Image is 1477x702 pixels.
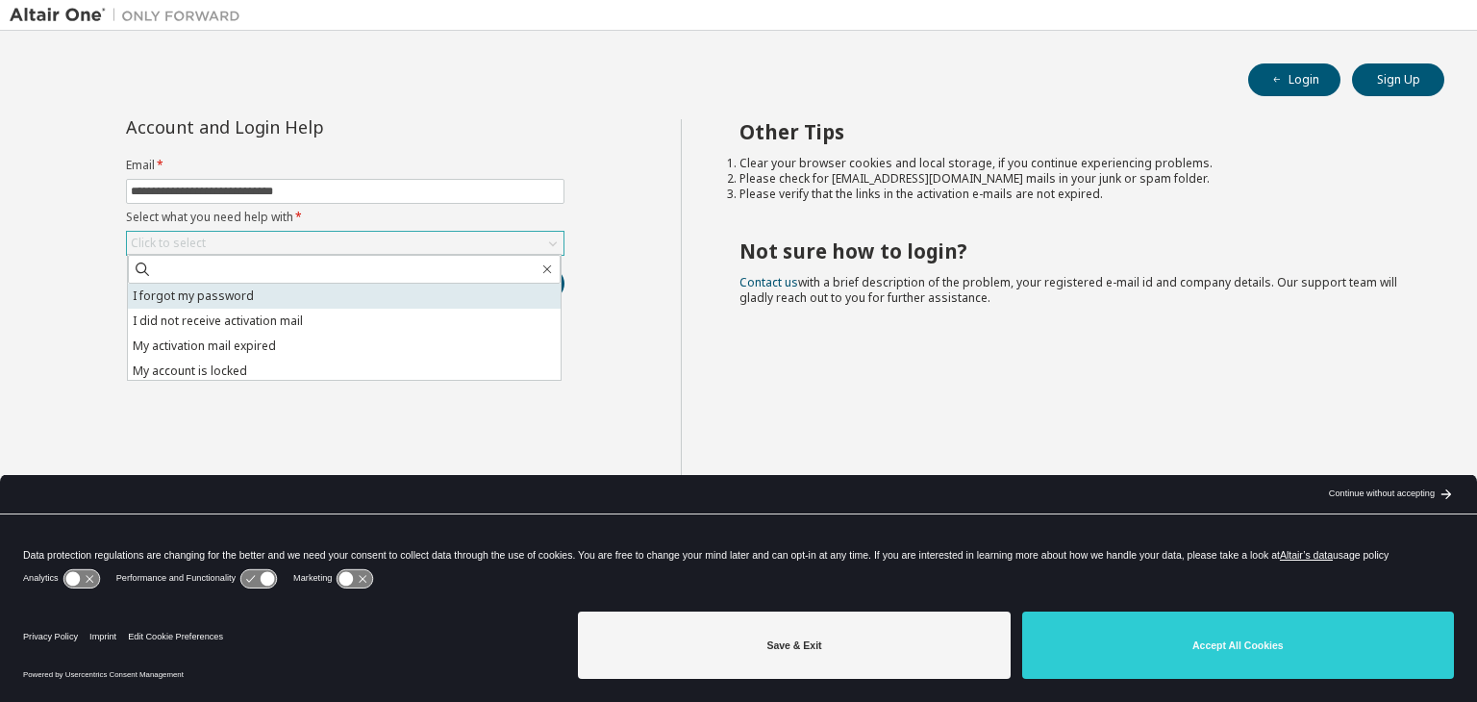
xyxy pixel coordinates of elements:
[739,171,1411,187] li: Please check for [EMAIL_ADDRESS][DOMAIN_NAME] mails in your junk or spam folder.
[127,232,563,255] div: Click to select
[128,284,561,309] li: I forgot my password
[126,158,564,173] label: Email
[739,238,1411,263] h2: Not sure how to login?
[126,210,564,225] label: Select what you need help with
[739,274,1397,306] span: with a brief description of the problem, your registered e-mail id and company details. Our suppo...
[10,6,250,25] img: Altair One
[739,119,1411,144] h2: Other Tips
[126,119,477,135] div: Account and Login Help
[739,187,1411,202] li: Please verify that the links in the activation e-mails are not expired.
[739,156,1411,171] li: Clear your browser cookies and local storage, if you continue experiencing problems.
[131,236,206,251] div: Click to select
[1248,63,1340,96] button: Login
[1352,63,1444,96] button: Sign Up
[739,274,798,290] a: Contact us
